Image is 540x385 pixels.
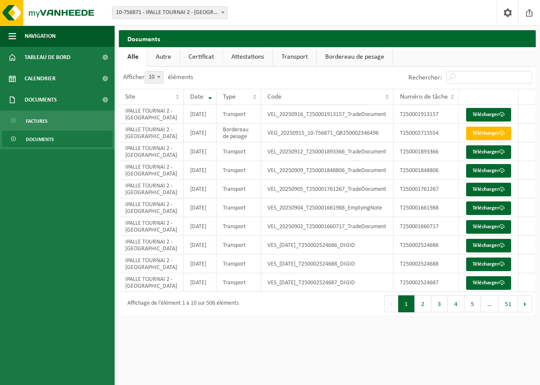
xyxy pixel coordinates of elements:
[145,71,163,84] span: 10
[123,74,193,81] label: Afficher éléments
[498,295,518,312] button: 51
[123,296,239,311] div: Affichage de l'élément 1 à 10 sur 506 éléments
[466,239,511,252] a: Télécharger
[119,273,184,292] td: IPALLE TOURNAI 2 - [GEOGRAPHIC_DATA]
[25,47,70,68] span: Tableau de bord
[261,273,394,292] td: VES_[DATE]_T250002524687_DIGID
[466,145,511,159] a: Télécharger
[184,198,217,217] td: [DATE]
[184,105,217,124] td: [DATE]
[273,47,316,67] a: Transport
[400,93,448,100] span: Numéro de tâche
[261,236,394,255] td: VES_[DATE]_T250002524686_DIGID
[466,164,511,178] a: Télécharger
[147,47,180,67] a: Autre
[394,198,459,217] td: T250001661988
[261,217,394,236] td: VEL_20250902_T250001660717_TradeDocument
[184,124,217,142] td: [DATE]
[184,273,217,292] td: [DATE]
[385,295,398,312] button: Previous
[415,295,431,312] button: 2
[466,220,511,234] a: Télécharger
[217,236,261,255] td: Transport
[223,47,273,67] a: Attestations
[518,295,532,312] button: Next
[448,295,464,312] button: 4
[217,217,261,236] td: Transport
[125,93,135,100] span: Site
[466,183,511,196] a: Télécharger
[184,161,217,180] td: [DATE]
[261,198,394,217] td: VES_20250904_T250001661988_EmptyingNote
[119,217,184,236] td: IPALLE TOURNAI 2 - [GEOGRAPHIC_DATA]
[217,180,261,198] td: Transport
[190,93,203,100] span: Date
[119,47,147,67] a: Alle
[119,255,184,273] td: IPALLE TOURNAI 2 - [GEOGRAPHIC_DATA]
[119,236,184,255] td: IPALLE TOURNAI 2 - [GEOGRAPHIC_DATA]
[25,25,56,47] span: Navigation
[217,161,261,180] td: Transport
[119,180,184,198] td: IPALLE TOURNAI 2 - [GEOGRAPHIC_DATA]
[223,93,236,100] span: Type
[398,295,415,312] button: 1
[217,124,261,142] td: Bordereau de pesage
[145,71,163,83] span: 10
[466,108,511,122] a: Télécharger
[184,142,217,161] td: [DATE]
[184,180,217,198] td: [DATE]
[184,236,217,255] td: [DATE]
[431,295,448,312] button: 3
[466,258,511,271] a: Télécharger
[466,201,511,215] a: Télécharger
[394,236,459,255] td: T250002524686
[217,273,261,292] td: Transport
[184,255,217,273] td: [DATE]
[180,47,222,67] a: Certificat
[26,131,54,147] span: Documents
[119,105,184,124] td: IPALLE TOURNAI 2 - [GEOGRAPHIC_DATA]
[119,198,184,217] td: IPALLE TOURNAI 2 - [GEOGRAPHIC_DATA]
[217,198,261,217] td: Transport
[394,142,459,161] td: T250001893366
[481,295,498,312] span: …
[394,273,459,292] td: T250002524687
[394,180,459,198] td: T250001761267
[267,93,281,100] span: Code
[217,255,261,273] td: Transport
[2,113,112,129] a: Factures
[394,217,459,236] td: T250001660717
[119,161,184,180] td: IPALLE TOURNAI 2 - [GEOGRAPHIC_DATA]
[119,30,536,47] h2: Documents
[217,142,261,161] td: Transport
[217,105,261,124] td: Transport
[394,124,459,142] td: T250002715554
[261,142,394,161] td: VEL_20250912_T250001893366_TradeDocument
[394,161,459,180] td: T250001848806
[394,255,459,273] td: T250002524688
[464,295,481,312] button: 5
[119,142,184,161] td: IPALLE TOURNAI 2 - [GEOGRAPHIC_DATA]
[119,124,184,142] td: IPALLE TOURNAI 2 - [GEOGRAPHIC_DATA]
[26,113,48,129] span: Factures
[112,6,228,19] span: 10-756871 - IPALLE TOURNAI 2 - TOURNAI
[112,7,227,19] span: 10-756871 - IPALLE TOURNAI 2 - TOURNAI
[394,105,459,124] td: T250001913157
[261,124,394,142] td: VEG_20250915_10-756871_QR250002346496
[466,127,511,140] a: Télécharger
[2,131,112,147] a: Documents
[261,180,394,198] td: VEL_20250905_T250001761267_TradeDocument
[408,74,442,81] label: Rechercher:
[261,255,394,273] td: VES_[DATE]_T250002524688_DIGID
[466,276,511,290] a: Télécharger
[317,47,393,67] a: Bordereau de pesage
[25,89,57,110] span: Documents
[184,217,217,236] td: [DATE]
[25,68,56,89] span: Calendrier
[261,105,394,124] td: VEL_20250916_T250001913157_TradeDocument
[261,161,394,180] td: VEL_20250909_T250001848806_TradeDocument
